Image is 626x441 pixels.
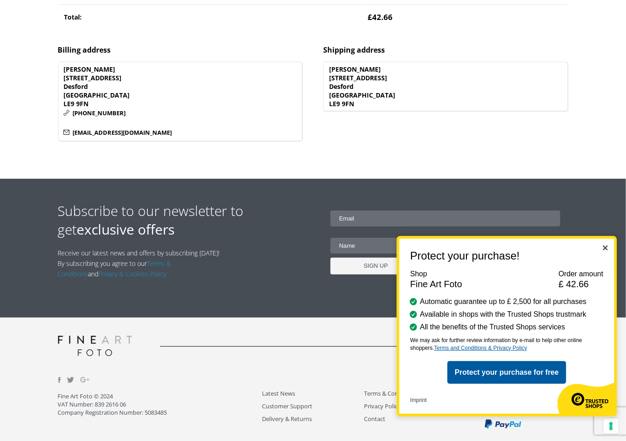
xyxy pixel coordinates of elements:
[262,388,364,399] a: Latest News
[58,248,225,279] p: Receive our latest news and offers by subscribing [DATE]! By subscribing you agree to our and
[420,323,604,331] li: All the benefits of the Trusted Shops services
[77,220,175,239] strong: exclusive offers
[99,269,168,278] a: Privacy & Cookies Policy.
[59,4,362,30] th: Total:
[64,127,296,138] p: [EMAIL_ADDRESS][DOMAIN_NAME]
[67,377,74,383] img: twitter.svg
[58,392,262,416] p: Fine Art Foto © 2024 VAT Number: 839 2616 06 Company Registration Number: 5083485
[262,414,364,424] a: Delivery & Returns
[58,62,303,142] address: [PERSON_NAME] [STREET_ADDRESS] Desford [GEOGRAPHIC_DATA] LE9 9FN
[330,238,560,254] input: Name
[364,414,466,424] a: Contact
[58,336,132,356] img: logo-grey.svg
[410,269,462,279] div: Shop
[323,62,568,112] address: [PERSON_NAME] [STREET_ADDRESS] Desford [GEOGRAPHIC_DATA] LE9 9FN
[330,258,421,274] input: SIGN UP
[434,345,527,351] a: Terms and Conditions & Privacy Policy
[409,310,418,319] img: Benefit
[603,245,608,253] button: Close
[368,12,393,22] span: 42.66
[558,269,603,279] div: Order amount
[368,12,372,22] span: £
[410,337,582,351] span: We may ask for further review information by e-mail to help other online shoppers.
[399,250,607,262] h1: Protect your purchase!
[58,377,61,383] img: facebook.svg
[58,45,303,55] h2: Billing address
[572,393,609,408] img: Trusted Shops logo
[410,397,427,403] a: Imprint
[64,108,296,118] p: [PHONE_NUMBER]
[323,45,568,55] h2: Shipping address
[409,323,418,332] img: Benefit
[603,418,619,434] button: Your consent preferences for tracking technologies
[330,211,560,226] input: Email
[447,361,566,384] button: Protect your purchase for free
[262,401,364,412] a: Customer Support
[420,310,604,323] li: Available in shops with the Trusted Shops trustmark
[364,388,466,399] a: Terms & Conditions
[364,401,466,412] a: Privacy Policy
[410,279,462,289] div: Fine Art Foto
[558,279,603,289] div: £ 42.66
[420,298,587,305] span: Automatic guarantee up to £ 2,500 for all purchases
[80,375,89,384] img: Google_Plus.svg
[58,201,313,239] h2: Subscribe to our newsletter to get
[409,297,418,306] img: Benefit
